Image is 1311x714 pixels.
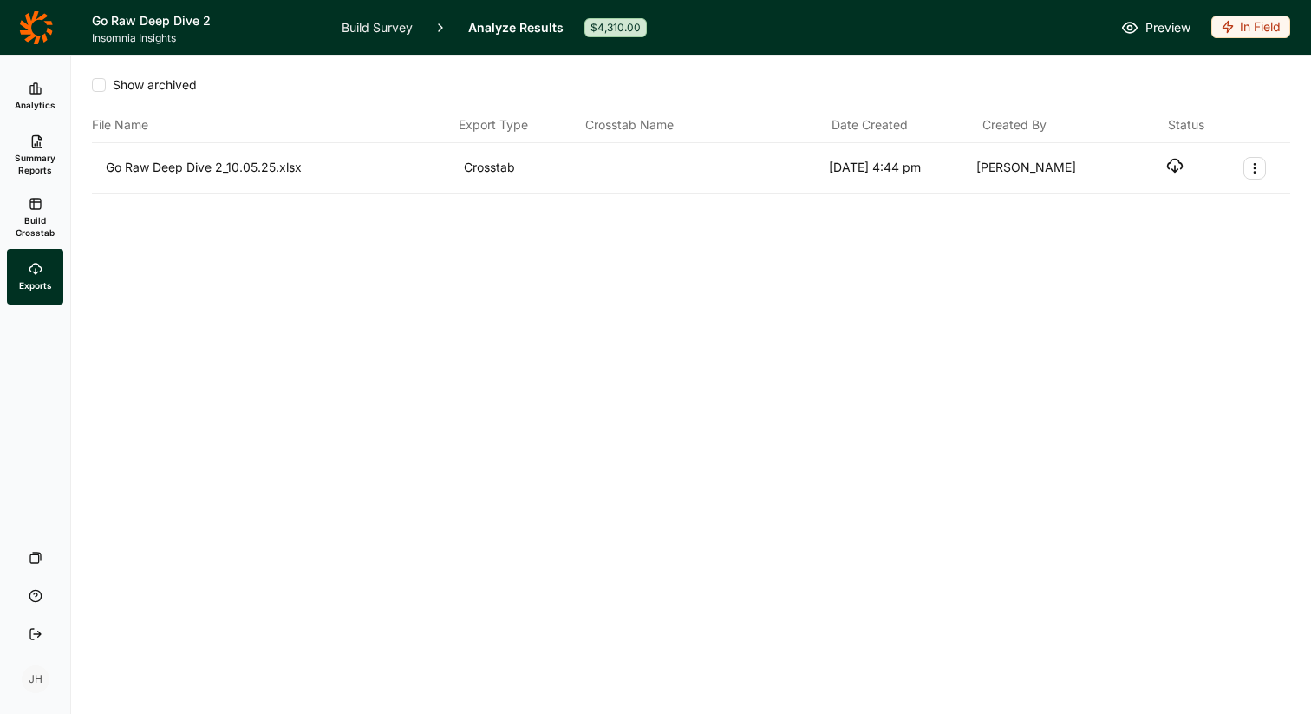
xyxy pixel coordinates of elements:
[7,249,63,305] a: Exports
[1211,16,1290,38] div: In Field
[584,18,647,37] div: $4,310.00
[464,157,581,180] div: Crosstab
[832,115,975,135] div: Date Created
[106,157,457,180] div: Go Raw Deep Dive 2_10.05.25.xlsx
[459,115,578,135] div: Export Type
[1166,157,1184,174] button: Download file
[92,10,321,31] h1: Go Raw Deep Dive 2
[19,279,52,291] span: Exports
[22,665,49,693] div: JH
[1121,17,1190,38] a: Preview
[106,76,197,94] span: Show archived
[982,115,1126,135] div: Created By
[1145,17,1190,38] span: Preview
[976,157,1117,180] div: [PERSON_NAME]
[92,115,452,135] div: File Name
[1168,115,1204,135] div: Status
[14,214,56,239] span: Build Crosstab
[92,31,321,45] span: Insomnia Insights
[14,152,56,176] span: Summary Reports
[829,157,969,180] div: [DATE] 4:44 pm
[585,115,825,135] div: Crosstab Name
[7,69,63,124] a: Analytics
[7,187,63,249] a: Build Crosstab
[7,124,63,187] a: Summary Reports
[1211,16,1290,40] button: In Field
[1243,157,1266,180] button: Export Actions
[15,99,55,111] span: Analytics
